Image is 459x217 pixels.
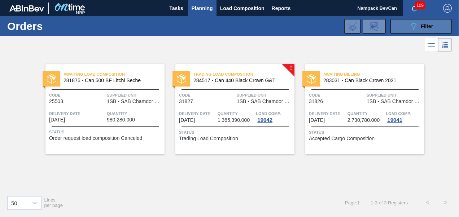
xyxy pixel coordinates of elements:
[44,197,63,208] span: Lines per page
[309,92,365,99] span: Code
[220,4,265,13] span: Load Composition
[309,118,325,123] span: 09/20/2025
[307,74,316,84] img: status
[179,118,195,123] span: 09/20/2025
[419,194,437,212] button: <
[49,136,142,141] span: Order request load composition Canceled
[179,129,293,136] span: Status
[11,200,17,206] div: 50
[35,64,165,154] a: statusAwaiting Load Composition281875 - Can 500 BF Litchi SecheCode25503Supplied Unit1SB - SAB Ch...
[309,136,375,141] span: Accepted Cargo Composition
[403,3,426,13] button: Notifications
[345,200,360,205] span: Page : 1
[256,110,293,123] a: Load Comp.19042
[237,99,293,104] span: 1SB - SAB Chamdor Brewery
[347,118,380,123] span: 2,730,780.000
[437,194,455,212] button: >
[47,74,56,84] img: status
[192,4,213,13] span: Planning
[193,71,294,78] span: Trading Load Composition
[179,99,193,104] span: 31827
[49,99,63,104] span: 25503
[169,4,184,13] span: Tasks
[367,92,423,99] span: Supplied Unit
[421,23,433,29] span: Filter
[371,200,408,205] span: 1 - 3 of 3 Registers
[107,110,163,117] span: Quantity
[107,99,163,104] span: 1SB - SAB Chamdor Brewery
[309,99,323,104] span: 31826
[347,110,384,117] span: Quantity
[309,129,423,136] span: Status
[179,110,216,117] span: Delivery Date
[367,99,423,104] span: 1SB - SAB Chamdor Brewery
[386,117,404,123] div: 19041
[49,92,105,99] span: Code
[107,117,135,123] span: 980,280.000
[49,128,163,136] span: Status
[107,92,163,99] span: Supplied Unit
[9,5,44,12] img: TNhmsLtSVTkK8tSr43FrP2fwEKptu5GPRR3wAAAABJRU5ErkJggg==
[177,74,186,84] img: status
[256,110,281,117] span: Load Comp.
[49,117,65,123] span: 01/04/2025
[415,1,425,9] span: 109
[438,38,452,52] div: Card Vision
[218,118,250,123] span: 1,365,390.000
[193,78,289,83] span: 284517 - Can 440 Black Crown G&T
[237,92,293,99] span: Supplied Unit
[323,71,424,78] span: Awaiting Billing
[256,117,274,123] div: 19042
[386,110,411,117] span: Load Comp.
[386,110,423,123] a: Load Comp.19041
[64,71,165,78] span: Awaiting Load Composition
[363,19,386,34] div: Order Review Request
[294,64,424,154] a: statusAwaiting Billing283031 - Can Black Crown 2021Code31826Supplied Unit1SB - SAB Chamdor Brewer...
[7,22,107,30] h1: Orders
[443,4,452,13] img: Logout
[390,19,452,34] button: Filter
[272,4,291,13] span: Reports
[425,38,438,52] div: List Vision
[179,136,238,141] span: Trading Load Composition
[309,110,346,117] span: Delivery Date
[64,78,159,83] span: 281875 - Can 500 BF Litchi Seche
[179,92,235,99] span: Code
[323,78,419,83] span: 283031 - Can Black Crown 2021
[165,64,294,154] a: !statusTrading Load Composition284517 - Can 440 Black Crown G&TCode31827Supplied Unit1SB - SAB Ch...
[344,19,360,34] div: Import Order Negotiation
[49,110,105,117] span: Delivery Date
[218,110,254,117] span: Quantity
